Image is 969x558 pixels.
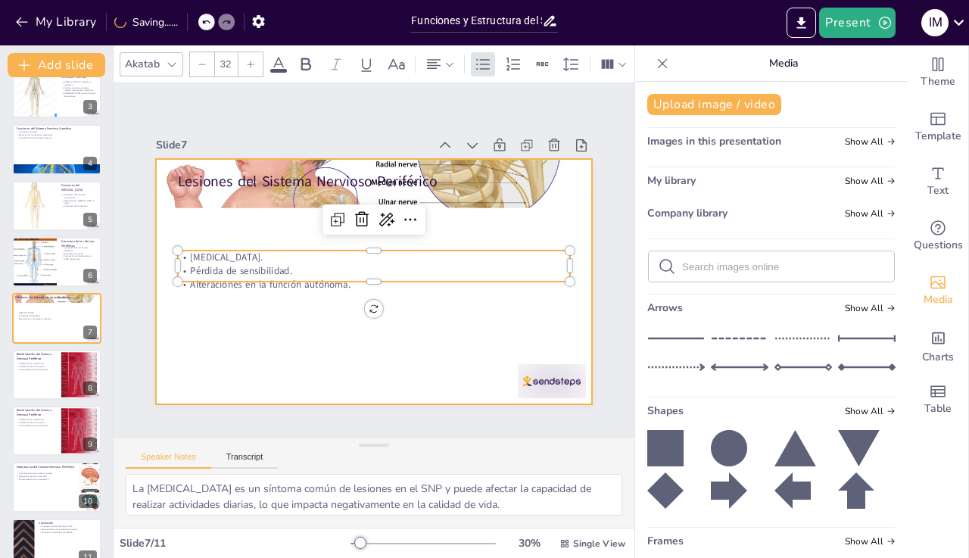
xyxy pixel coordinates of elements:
[921,73,955,90] span: Theme
[573,538,625,550] span: Single View
[83,157,97,170] div: 4
[61,199,97,204] p: Respuestas de "[MEDICAL_DATA] o huida".
[83,100,97,114] div: 3
[915,128,961,145] span: Template
[927,182,949,199] span: Text
[914,237,963,254] span: Questions
[61,183,97,192] p: Funciones del [MEDICAL_DATA]
[79,494,97,508] div: 10
[17,312,97,315] p: [MEDICAL_DATA].
[845,406,896,416] span: Show all
[39,531,97,534] p: Promoción de prácticas saludables.
[647,173,696,188] span: My library
[83,382,97,395] div: 8
[126,452,211,469] button: Speaker Notes
[61,252,97,255] p: Organización en haces.
[17,408,57,416] p: Rehabilitación del Sistema Nervioso Periférico
[122,54,163,74] div: Akatab
[908,45,968,100] div: Change the overall theme
[17,126,97,131] p: Funciones del Sistema Nervioso Somático
[126,474,622,516] textarea: La [MEDICAL_DATA] es un síntoma común de lesiones en el SNP y puede afectar la capacidad de reali...
[675,45,893,82] p: Media
[83,438,97,451] div: 9
[511,536,547,550] div: 30 %
[17,136,97,139] p: Coordinación de actividades motoras.
[17,475,75,478] p: Respuestas rápidas a estímulos.
[11,10,103,34] button: My Library
[39,525,97,528] p: Importancia de comprender el SNP.
[17,362,57,365] p: Terapia física y ocupacional.
[908,263,968,318] div: Add images, graphics, shapes or video
[61,86,97,92] p: El sistema nervioso somático controla movimientos voluntarios.
[39,528,97,531] p: Reconocimiento de su papel en la salud.
[908,373,968,427] div: Add a table
[682,261,885,273] input: Search images online
[17,315,97,318] p: Pérdida de sensibilidad.
[908,318,968,373] div: Add charts and graphs
[921,8,949,38] button: i m
[17,317,97,320] p: Alteraciones en la función autónoma.
[12,237,101,287] div: 6
[12,124,101,174] div: 4
[647,404,684,418] span: Shapes
[922,349,954,366] span: Charts
[845,536,896,547] span: Show all
[8,53,105,77] button: Add slide
[17,477,75,480] p: Mantenimiento de la homeostasis.
[61,204,97,207] p: Promoción de la relajación.
[17,421,57,424] p: Fortalecimiento de músculos.
[12,406,101,456] div: 9
[845,136,896,147] span: Show all
[17,424,57,427] p: Uso de dispositivos de asistencia.
[17,352,57,360] p: Rehabilitación del Sistema Nervioso Periférico
[335,45,550,395] p: Lesiones del Sistema Nervioso Periférico
[39,521,97,525] p: Conclusión
[61,239,97,248] p: Estructura de los Nervios Periféricos
[921,9,949,36] div: i m
[17,134,97,137] p: Ejecución de movimientos voluntarios.
[273,85,481,432] p: [MEDICAL_DATA].
[83,213,97,226] div: 5
[908,209,968,263] div: Get real-time input from your audience
[647,206,728,220] span: Company library
[12,181,101,231] div: 5
[845,176,896,186] span: Show all
[61,70,97,79] p: Componentes del Sistema Nervioso Periférico
[17,368,57,371] p: Uso de dispositivos de asistencia.
[924,291,953,308] span: Media
[411,10,541,32] input: Insert title
[261,92,469,438] p: Pérdida de sensibilidad.
[924,401,952,417] span: Table
[845,208,896,219] span: Show all
[12,293,101,343] div: 7
[83,269,97,282] div: 6
[17,465,75,469] p: Importancia del Sistema Nervioso Periférico
[17,419,57,422] p: Terapia física y ocupacional.
[17,472,75,475] p: Comunicación entre cerebro y cuerpo.
[845,303,896,313] span: Show all
[647,301,683,315] span: Arrows
[12,350,101,400] div: 8
[83,326,97,339] div: 7
[61,92,97,97] p: El [MEDICAL_DATA] regula funciones involuntarias.
[908,154,968,209] div: Add text boxes
[819,8,895,38] button: Present
[12,462,101,512] div: 10
[61,80,97,86] p: El SNP se divide en somático y autónomo.
[597,52,631,76] div: Column Count
[61,193,97,198] p: Regulación de funciones involuntarias.
[61,255,97,260] p: Transmisión de información en ambas direcciones.
[114,15,178,30] div: Saving......
[120,536,351,550] div: Slide 7 / 11
[61,247,97,252] p: Composición de los nervios periféricos.
[12,68,101,118] div: 3
[17,365,57,368] p: Fortalecimiento de músculos.
[211,452,279,469] button: Transcript
[647,134,781,148] span: Images in this presentation
[647,94,781,115] button: Upload image / video
[908,100,968,154] div: Add ready made slides
[787,8,816,38] button: Export to PowerPoint
[17,131,97,134] p: Percepción sensorial.
[358,10,507,253] div: Slide 7
[647,534,684,548] span: Frames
